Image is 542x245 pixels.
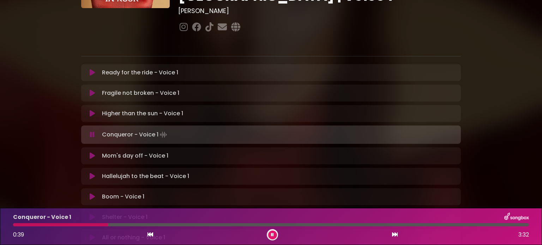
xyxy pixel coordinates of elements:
p: Fragile not broken - Voice 1 [102,89,179,97]
p: Mom's day off - Voice 1 [102,152,168,160]
p: Ready for the ride - Voice 1 [102,68,178,77]
img: songbox-logo-white.png [504,213,529,222]
img: waveform4.gif [158,130,168,140]
span: 3:32 [518,231,529,239]
p: Higher than the sun - Voice 1 [102,109,183,118]
span: 0:39 [13,231,24,239]
p: Boom - Voice 1 [102,192,144,201]
p: Conqueror - Voice 1 [13,213,71,221]
h3: [PERSON_NAME] [178,7,461,15]
p: Hallelujah to the beat - Voice 1 [102,172,189,180]
p: Conqueror - Voice 1 [102,130,168,140]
